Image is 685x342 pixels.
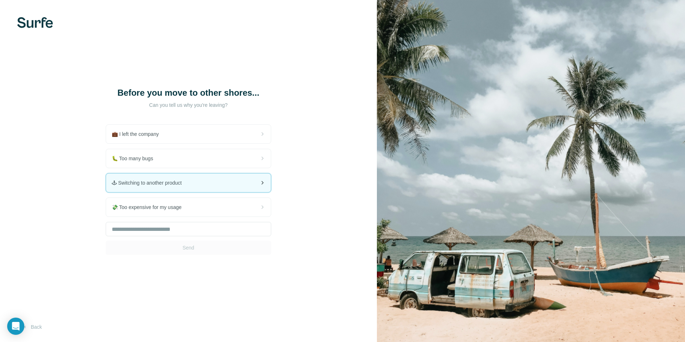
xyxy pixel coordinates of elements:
span: 💼 I left the company [112,130,164,138]
div: Open Intercom Messenger [7,318,24,335]
p: Can you tell us why you're leaving? [117,101,260,109]
span: 🐛 Too many bugs [112,155,159,162]
span: 💸 Too expensive for my usage [112,204,187,211]
h1: Before you move to other shores... [117,87,260,99]
img: Surfe's logo [17,17,53,28]
button: Back [17,320,47,333]
span: 🕹 Switching to another product [112,179,187,186]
